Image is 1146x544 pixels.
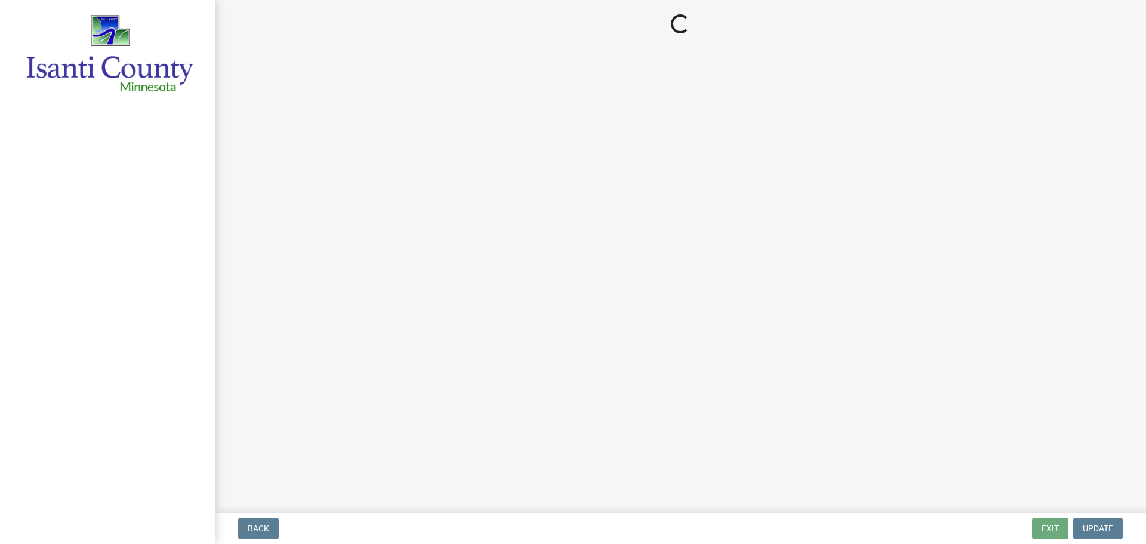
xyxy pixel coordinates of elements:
[1083,524,1113,533] span: Update
[1073,518,1123,539] button: Update
[248,524,269,533] span: Back
[1032,518,1068,539] button: Exit
[24,13,196,94] img: Isanti County, Minnesota
[238,518,279,539] button: Back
